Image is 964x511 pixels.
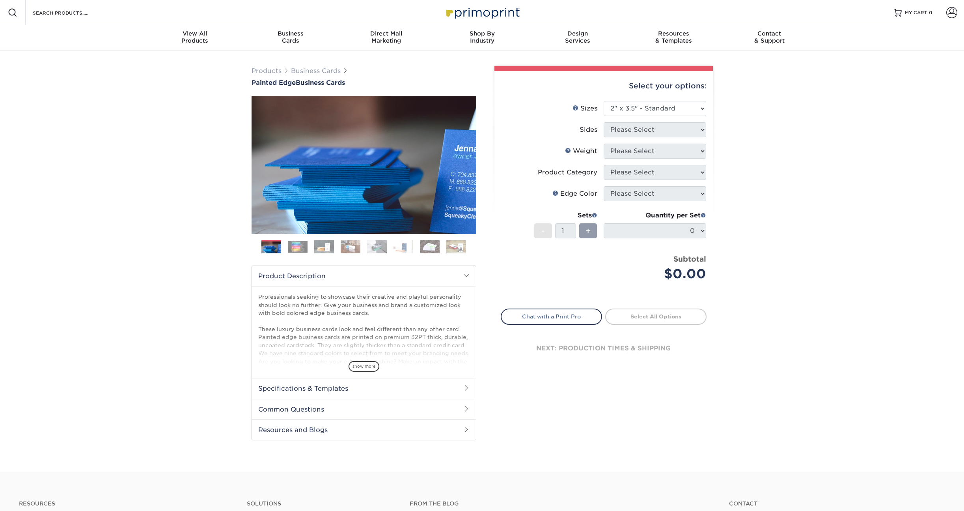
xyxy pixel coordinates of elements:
[626,30,722,44] div: & Templates
[258,293,470,445] p: Professionals seeking to showcase their creative and playful personality should look no further. ...
[252,419,476,440] h2: Resources and Blogs
[252,266,476,286] h2: Product Description
[541,225,545,237] span: -
[729,500,945,507] a: Contact
[242,30,338,37] span: Business
[501,71,707,101] div: Select your options:
[605,309,707,324] a: Select All Options
[604,211,706,220] div: Quantity per Set
[393,240,413,254] img: Business Cards 06
[722,30,817,44] div: & Support
[147,30,243,37] span: View All
[242,30,338,44] div: Cards
[338,25,434,51] a: Direct MailMarketing
[291,67,341,75] a: Business Cards
[446,240,466,254] img: Business Cards 08
[626,30,722,37] span: Resources
[32,8,109,17] input: SEARCH PRODUCTS.....
[261,238,281,257] img: Business Cards 01
[252,399,476,419] h2: Common Questions
[434,30,530,37] span: Shop By
[530,25,626,51] a: DesignServices
[626,25,722,51] a: Resources& Templates
[905,9,927,16] span: MY CART
[501,309,602,324] a: Chat with a Print Pro
[434,25,530,51] a: Shop ByIndustry
[580,125,597,135] div: Sides
[349,361,379,372] span: show more
[929,10,932,15] span: 0
[501,325,707,372] div: next: production times & shipping
[147,30,243,44] div: Products
[585,225,591,237] span: +
[147,25,243,51] a: View AllProducts
[443,4,522,21] img: Primoprint
[538,168,597,177] div: Product Category
[367,240,387,254] img: Business Cards 05
[252,79,476,86] h1: Business Cards
[420,240,440,254] img: Business Cards 07
[673,255,706,263] strong: Subtotal
[610,264,706,283] div: $0.00
[338,30,434,44] div: Marketing
[722,30,817,37] span: Contact
[338,30,434,37] span: Direct Mail
[565,146,597,156] div: Weight
[247,500,398,507] h4: Solutions
[252,79,296,86] span: Painted Edge
[341,240,360,254] img: Business Cards 04
[252,79,476,86] a: Painted EdgeBusiness Cards
[252,52,476,277] img: Painted Edge 01
[314,240,334,254] img: Business Cards 03
[530,30,626,37] span: Design
[530,30,626,44] div: Services
[252,67,282,75] a: Products
[252,378,476,399] h2: Specifications & Templates
[19,500,235,507] h4: Resources
[434,30,530,44] div: Industry
[722,25,817,51] a: Contact& Support
[534,211,597,220] div: Sets
[572,104,597,113] div: Sizes
[410,500,708,507] h4: From the Blog
[552,189,597,198] div: Edge Color
[288,241,308,253] img: Business Cards 02
[242,25,338,51] a: BusinessCards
